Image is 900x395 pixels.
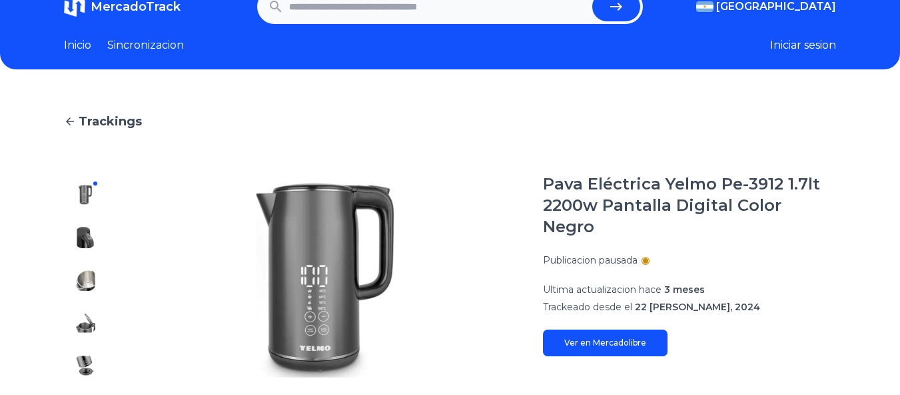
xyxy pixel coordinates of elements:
[696,1,713,12] img: Argentina
[543,173,836,238] h1: Pava Eléctrica Yelmo Pe-3912 1.7lt 2200w Pantalla Digital Color Negro
[79,112,142,131] span: Trackings
[770,37,836,53] button: Iniciar sesion
[133,173,516,387] img: Pava Eléctrica Yelmo Pe-3912 1.7lt 2200w Pantalla Digital Color Negro
[664,284,705,296] span: 3 meses
[75,184,96,206] img: Pava Eléctrica Yelmo Pe-3912 1.7lt 2200w Pantalla Digital Color Negro
[543,330,668,356] a: Ver en Mercadolibre
[107,37,184,53] a: Sincronizacion
[543,254,638,267] p: Publicacion pausada
[64,112,836,131] a: Trackings
[64,37,91,53] a: Inicio
[75,355,96,376] img: Pava Eléctrica Yelmo Pe-3912 1.7lt 2200w Pantalla Digital Color Negro
[75,312,96,334] img: Pava Eléctrica Yelmo Pe-3912 1.7lt 2200w Pantalla Digital Color Negro
[75,270,96,291] img: Pava Eléctrica Yelmo Pe-3912 1.7lt 2200w Pantalla Digital Color Negro
[543,301,632,313] span: Trackeado desde el
[75,227,96,248] img: Pava Eléctrica Yelmo Pe-3912 1.7lt 2200w Pantalla Digital Color Negro
[543,284,662,296] span: Ultima actualizacion hace
[635,301,760,313] span: 22 [PERSON_NAME], 2024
